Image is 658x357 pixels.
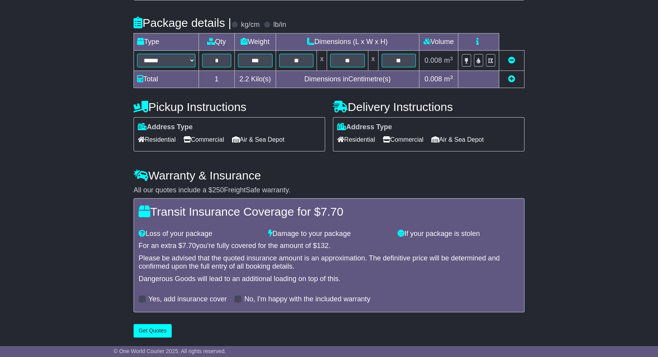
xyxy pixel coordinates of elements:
[135,230,264,238] div: Loss of your package
[234,33,276,51] td: Weight
[450,56,453,62] sup: 3
[234,71,276,88] td: Kilo(s)
[183,134,224,146] span: Commercial
[394,230,523,238] div: If your package is stolen
[212,186,224,194] span: 250
[450,74,453,80] sup: 3
[276,33,419,51] td: Dimensions (L x W x H)
[241,21,260,29] label: kg/cm
[139,205,519,218] h4: Transit Insurance Coverage for $
[134,169,524,182] h4: Warranty & Insurance
[424,75,442,83] span: 0.008
[264,230,394,238] div: Damage to your package
[333,100,524,113] h4: Delivery Instructions
[134,100,325,113] h4: Pickup Instructions
[444,75,453,83] span: m
[444,56,453,64] span: m
[320,205,343,218] span: 7.70
[199,71,235,88] td: 1
[134,33,199,51] td: Type
[138,134,176,146] span: Residential
[134,71,199,88] td: Total
[239,75,249,83] span: 2.2
[317,242,329,250] span: 132
[273,21,286,29] label: lb/in
[383,134,423,146] span: Commercial
[148,295,227,304] label: Yes, add insurance cover
[139,275,519,283] div: Dangerous Goods will lead to an additional loading on top of this.
[199,33,235,51] td: Qty
[508,56,515,64] a: Remove this item
[337,134,375,146] span: Residential
[431,134,484,146] span: Air & Sea Depot
[134,16,231,29] h4: Package details |
[114,348,226,354] span: © One World Courier 2025. All rights reserved.
[337,123,392,132] label: Address Type
[419,33,458,51] td: Volume
[368,51,378,71] td: x
[182,242,196,250] span: 7.70
[244,295,370,304] label: No, I'm happy with the included warranty
[139,242,519,250] div: For an extra $ you're fully covered for the amount of $ .
[276,71,419,88] td: Dimensions in Centimetre(s)
[139,254,519,271] div: Please be advised that the quoted insurance amount is an approximation. The definitive price will...
[508,75,515,83] a: Add new item
[134,324,172,338] button: Get Quotes
[424,56,442,64] span: 0.008
[232,134,285,146] span: Air & Sea Depot
[134,186,524,195] div: All our quotes include a $ FreightSafe warranty.
[138,123,193,132] label: Address Type
[317,51,327,71] td: x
